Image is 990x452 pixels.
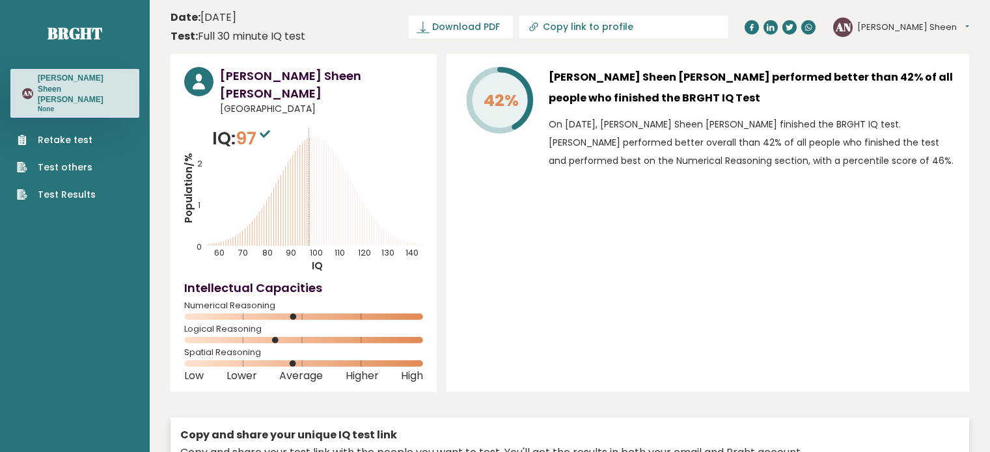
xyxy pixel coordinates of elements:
[549,115,956,170] p: On [DATE], [PERSON_NAME] Sheen [PERSON_NAME] finished the BRGHT IQ test. [PERSON_NAME] performed ...
[17,133,96,147] a: Retake test
[180,427,959,443] div: Copy and share your unique IQ test link
[184,303,423,308] span: Numerical Reasoning
[401,373,423,379] span: High
[171,29,305,44] div: Full 30 minute IQ test
[182,153,195,223] tspan: Population/%
[38,73,128,105] h3: [PERSON_NAME] Sheen [PERSON_NAME]
[198,200,200,211] tspan: 1
[549,67,956,109] h3: [PERSON_NAME] Sheen [PERSON_NAME] performed better than 42% of all people who finished the BRGHT ...
[312,259,323,273] tspan: IQ
[432,20,500,34] span: Download PDF
[279,373,323,379] span: Average
[857,21,969,34] button: [PERSON_NAME] Sheen
[171,10,200,25] b: Date:
[381,247,394,258] tspan: 130
[236,126,273,150] span: 97
[310,247,323,258] tspan: 100
[835,19,851,34] text: AN
[484,89,519,112] tspan: 42%
[17,188,96,202] a: Test Results
[220,67,423,102] h3: [PERSON_NAME] Sheen [PERSON_NAME]
[409,16,513,38] a: Download PDF
[23,89,33,98] text: AN
[238,247,248,258] tspan: 70
[48,23,102,44] a: Brght
[286,247,296,258] tspan: 90
[406,247,419,258] tspan: 140
[184,279,423,297] h4: Intellectual Capacities
[358,247,371,258] tspan: 120
[212,126,273,152] p: IQ:
[215,247,225,258] tspan: 60
[346,373,379,379] span: Higher
[335,247,345,258] tspan: 110
[171,10,236,25] time: [DATE]
[184,326,423,332] span: Logical Reasoning
[227,373,257,379] span: Lower
[171,29,198,44] b: Test:
[17,161,96,174] a: Test others
[197,241,202,252] tspan: 0
[220,102,423,116] span: [GEOGRAPHIC_DATA]
[184,373,204,379] span: Low
[38,105,128,114] p: None
[197,158,202,169] tspan: 2
[262,247,273,258] tspan: 80
[184,350,423,355] span: Spatial Reasoning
